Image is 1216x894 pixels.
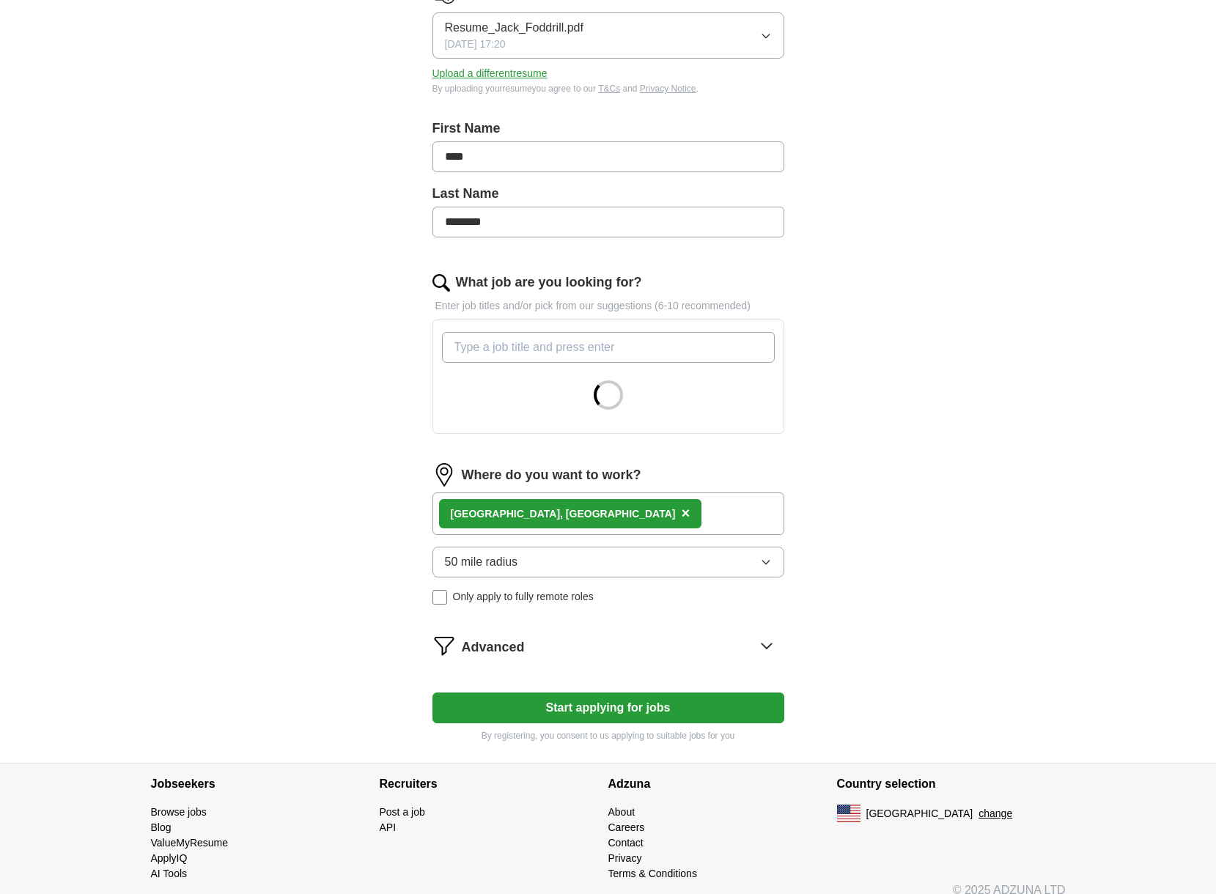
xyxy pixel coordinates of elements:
[432,274,450,292] img: search.png
[151,837,229,849] a: ValueMyResume
[432,590,447,605] input: Only apply to fully remote roles
[453,589,594,605] span: Only apply to fully remote roles
[979,806,1012,821] button: change
[456,273,642,292] label: What job are you looking for?
[866,806,973,821] span: [GEOGRAPHIC_DATA]
[380,806,425,818] a: Post a job
[445,553,518,571] span: 50 mile radius
[432,12,784,59] button: Resume_Jack_Foddrill.pdf[DATE] 17:20
[151,806,207,818] a: Browse jobs
[608,821,645,833] a: Careers
[608,806,635,818] a: About
[432,66,548,81] button: Upload a differentresume
[432,692,784,723] button: Start applying for jobs
[432,634,456,657] img: filter
[608,837,644,849] a: Contact
[445,19,583,37] span: Resume_Jack_Foddrill.pdf
[432,547,784,577] button: 50 mile radius
[151,868,188,879] a: AI Tools
[432,119,784,138] label: First Name
[451,506,676,522] div: [GEOGRAPHIC_DATA], [GEOGRAPHIC_DATA]
[432,463,456,487] img: location.png
[640,84,696,94] a: Privacy Notice
[608,852,642,864] a: Privacy
[598,84,620,94] a: T&Cs
[681,505,690,521] span: ×
[462,638,525,657] span: Advanced
[445,37,506,52] span: [DATE] 17:20
[681,503,690,525] button: ×
[432,729,784,742] p: By registering, you consent to us applying to suitable jobs for you
[837,764,1066,805] h4: Country selection
[462,465,641,485] label: Where do you want to work?
[608,868,697,879] a: Terms & Conditions
[442,332,775,363] input: Type a job title and press enter
[432,184,784,204] label: Last Name
[151,852,188,864] a: ApplyIQ
[432,298,784,314] p: Enter job titles and/or pick from our suggestions (6-10 recommended)
[151,821,172,833] a: Blog
[380,821,397,833] a: API
[837,805,861,822] img: US flag
[432,82,784,95] div: By uploading your resume you agree to our and .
